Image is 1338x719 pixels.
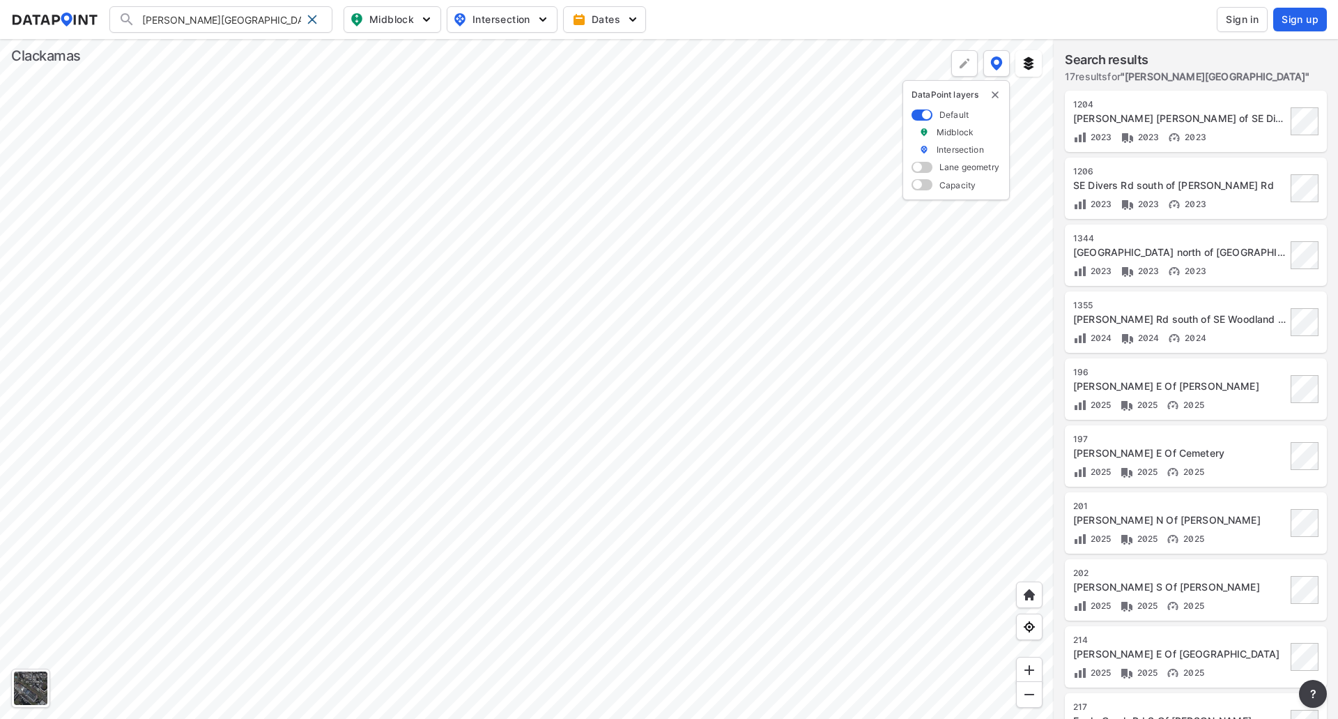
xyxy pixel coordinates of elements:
img: ZvzfEJKXnyWIrJytrsY285QMwk63cM6Drc+sIAAAAASUVORK5CYII= [1022,663,1036,677]
span: 2025 [1180,533,1204,544]
span: 2025 [1087,467,1112,477]
img: Volume count [1073,197,1087,211]
span: 2023 [1181,199,1206,209]
span: 2025 [1134,467,1158,477]
div: Clackamas [11,46,81,66]
span: " [PERSON_NAME][GEOGRAPHIC_DATA] " [1121,70,1310,82]
img: marker_Midblock.5ba75e30.svg [919,126,929,138]
img: Vehicle class [1121,331,1135,345]
img: layers.ee07997e.svg [1022,56,1036,70]
span: 2025 [1180,400,1204,410]
label: 17 results for [1065,70,1310,84]
button: Dates [563,6,646,33]
button: delete [990,89,1001,100]
div: Coupland Rd E Of Currin [1073,379,1286,393]
span: 2024 [1181,333,1206,343]
img: Vehicle class [1121,130,1135,144]
img: Volume count [1073,599,1087,613]
div: 1344 [1073,233,1286,244]
img: MAAAAAElFTkSuQmCC [1022,688,1036,702]
div: Currin Rd N Of Snuffin [1073,513,1286,527]
span: Midblock [350,11,432,28]
div: Currin Rd S Of Snuffin [1073,580,1286,594]
span: 2023 [1181,132,1206,142]
label: Midblock [937,126,974,138]
span: 2023 [1135,132,1160,142]
button: Sign up [1273,8,1327,31]
span: ? [1307,686,1318,702]
img: Vehicle class [1120,666,1134,680]
div: 1206 [1073,166,1286,177]
div: 1204 [1073,99,1286,110]
div: 217 [1073,702,1286,713]
img: Vehicle class [1121,197,1135,211]
span: 2023 [1181,266,1206,276]
span: Intersection [453,11,548,28]
span: 2025 [1134,667,1158,678]
div: SE Divers Rd south of SE Coupland Rd [1073,179,1286,192]
img: 5YPKRKmlfpI5mqlR8AD95paCi+0kK1fRFDJSaMmawlwaeJcJwk9O2fotCW5ve9gAAAAASUVORK5CYII= [536,13,550,27]
img: Vehicle speed [1167,331,1181,345]
span: 2025 [1134,533,1158,544]
span: 2025 [1087,667,1112,678]
span: 2025 [1087,600,1112,611]
label: Default [939,109,969,121]
img: Vehicle class [1120,599,1134,613]
img: map_pin_mid.602f9df1.svg [348,11,365,28]
img: Vehicle class [1120,398,1134,412]
img: Vehicle speed [1166,599,1180,613]
div: 202 [1073,568,1286,579]
div: SE Lawrence Rd south of SE Woodland Rd [1073,312,1286,326]
button: DataPoint layers [983,50,1010,77]
img: Vehicle class [1121,264,1135,278]
input: Search [135,8,301,31]
img: marker_Intersection.6861001b.svg [919,144,929,156]
button: more [1299,680,1327,708]
label: Lane geometry [939,161,999,173]
span: 2023 [1087,199,1112,209]
img: Volume count [1073,264,1087,278]
img: 5YPKRKmlfpI5mqlR8AD95paCi+0kK1fRFDJSaMmawlwaeJcJwk9O2fotCW5ve9gAAAAASUVORK5CYII= [420,13,433,27]
img: Vehicle class [1120,465,1134,479]
span: 2024 [1087,333,1112,343]
img: close-external-leyer.3061a1c7.svg [990,89,1001,100]
span: 2023 [1135,199,1160,209]
div: Clear search [301,8,323,31]
span: 2025 [1180,467,1204,477]
img: Volume count [1073,465,1087,479]
span: 2025 [1134,600,1158,611]
div: Toggle basemap [11,669,50,708]
img: Volume count [1073,398,1087,412]
div: 1355 [1073,300,1286,311]
button: Intersection [447,6,557,33]
img: Vehicle speed [1167,197,1181,211]
span: Dates [575,13,637,27]
div: Zoom out [1016,681,1043,708]
img: Vehicle speed [1166,398,1180,412]
div: Zoom in [1016,657,1043,683]
div: 201 [1073,501,1286,512]
div: Home [1016,582,1043,608]
img: Volume count [1073,532,1087,546]
img: +Dz8AAAAASUVORK5CYII= [958,56,971,70]
img: data-point-layers.37681fc9.svg [990,56,1003,70]
div: 214 [1073,635,1286,646]
img: Volume count [1073,666,1087,680]
img: Volume count [1073,130,1087,144]
div: Duus Rd E Of Eagle Creek Rd [1073,647,1286,661]
a: Sign in [1214,7,1270,32]
img: Vehicle speed [1167,130,1181,144]
span: 2023 [1135,266,1160,276]
img: dataPointLogo.9353c09d.svg [11,13,98,27]
div: SE Eagle Creek Rd north of SE River Mill Rd [1073,245,1286,259]
span: 2023 [1087,266,1112,276]
span: 2025 [1180,667,1204,678]
button: Sign in [1217,7,1268,32]
img: zeq5HYn9AnE9l6UmnFLPAAAAAElFTkSuQmCC [1022,620,1036,634]
img: Vehicle speed [1166,465,1180,479]
span: Sign in [1226,13,1259,27]
img: map_pin_int.54838e6b.svg [452,11,468,28]
img: Vehicle class [1120,532,1134,546]
img: Volume count [1073,331,1087,345]
label: Capacity [939,179,976,191]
